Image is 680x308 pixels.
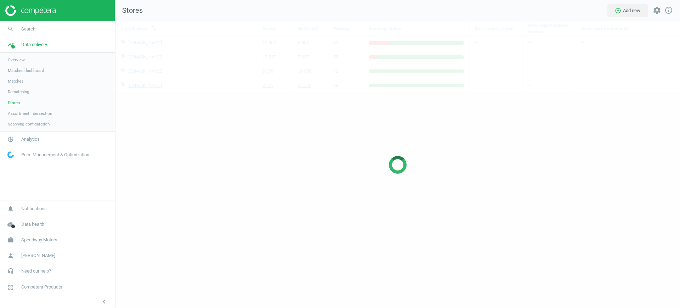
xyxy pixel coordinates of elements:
[8,100,20,106] span: Stores
[664,6,673,15] a: info_outline
[4,133,17,146] i: pie_chart_outlined
[21,26,35,32] span: Search
[8,89,29,95] span: Rematching
[653,6,661,15] i: settings
[607,4,648,17] button: add_circle_outlineAdd new
[100,297,108,306] i: chevron_left
[7,151,14,158] img: wGWNvw8QSZomAAAAABJRU5ErkJggg==
[5,5,56,16] img: ajHJNr6hYgQAAAAASUVORK5CYII=
[8,78,23,84] span: Matches
[4,264,17,278] i: headset_mic
[4,22,17,36] i: search
[21,252,55,259] span: [PERSON_NAME]
[95,297,113,306] button: chevron_left
[4,202,17,215] i: notifications
[8,57,25,63] span: Overview
[21,237,57,243] span: Speedway Motors
[4,249,17,262] i: person
[21,284,62,290] span: Competera Products
[615,7,621,14] i: add_circle_outline
[8,121,50,127] span: Scanning configuration
[21,221,44,228] span: Data health
[650,3,664,18] button: settings
[21,268,51,274] span: Need our help?
[115,6,143,16] span: Stores
[8,111,52,116] span: Assortment intersection
[21,206,47,212] span: Notifications
[21,41,47,48] span: Data delivery
[8,68,44,73] span: Matches dashboard
[4,218,17,231] i: cloud_done
[4,233,17,247] i: work
[21,136,40,142] span: Analytics
[21,152,89,158] span: Price Management & Optimization
[4,38,17,51] i: timeline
